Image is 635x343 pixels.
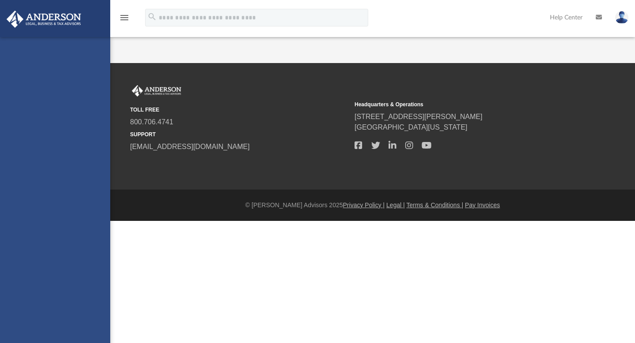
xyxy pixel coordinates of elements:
[4,11,84,28] img: Anderson Advisors Platinum Portal
[130,106,348,114] small: TOLL FREE
[119,17,130,23] a: menu
[130,85,183,97] img: Anderson Advisors Platinum Portal
[147,12,157,22] i: search
[407,201,463,209] a: Terms & Conditions |
[615,11,628,24] img: User Pic
[110,201,635,210] div: © [PERSON_NAME] Advisors 2025
[130,143,250,150] a: [EMAIL_ADDRESS][DOMAIN_NAME]
[386,201,405,209] a: Legal |
[130,118,173,126] a: 800.706.4741
[355,101,573,108] small: Headquarters & Operations
[355,123,467,131] a: [GEOGRAPHIC_DATA][US_STATE]
[343,201,385,209] a: Privacy Policy |
[130,130,348,138] small: SUPPORT
[355,113,482,120] a: [STREET_ADDRESS][PERSON_NAME]
[119,12,130,23] i: menu
[465,201,500,209] a: Pay Invoices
